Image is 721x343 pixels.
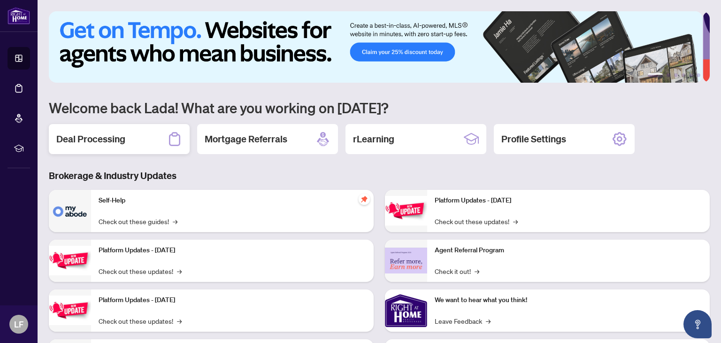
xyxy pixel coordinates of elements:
[49,296,91,325] img: Platform Updates - July 21, 2025
[385,248,427,273] img: Agent Referral Program
[435,295,702,305] p: We want to hear what you think!
[205,133,287,146] h2: Mortgage Referrals
[99,195,366,206] p: Self-Help
[674,73,678,77] button: 3
[99,245,366,256] p: Platform Updates - [DATE]
[435,216,518,226] a: Check out these updates!→
[648,73,663,77] button: 1
[435,266,479,276] a: Check it out!→
[359,194,370,205] span: pushpin
[14,318,23,331] span: LF
[513,216,518,226] span: →
[682,73,685,77] button: 4
[689,73,693,77] button: 5
[697,73,700,77] button: 6
[173,216,177,226] span: →
[435,195,702,206] p: Platform Updates - [DATE]
[435,245,702,256] p: Agent Referral Program
[49,11,703,83] img: Slide 0
[99,295,366,305] p: Platform Updates - [DATE]
[49,190,91,232] img: Self-Help
[475,266,479,276] span: →
[667,73,670,77] button: 2
[177,266,182,276] span: →
[56,133,125,146] h2: Deal Processing
[501,133,566,146] h2: Profile Settings
[8,7,30,24] img: logo
[99,316,182,326] a: Check out these updates!→
[486,316,491,326] span: →
[385,196,427,226] img: Platform Updates - June 23, 2025
[353,133,394,146] h2: rLearning
[99,266,182,276] a: Check out these updates!→
[385,289,427,332] img: We want to hear what you think!
[49,169,710,182] h3: Brokerage & Industry Updates
[49,99,710,117] h1: Welcome back Lada! What are you working on [DATE]?
[99,216,177,226] a: Check out these guides!→
[177,316,182,326] span: →
[435,316,491,326] a: Leave Feedback→
[683,310,712,338] button: Open asap
[49,246,91,275] img: Platform Updates - September 16, 2025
